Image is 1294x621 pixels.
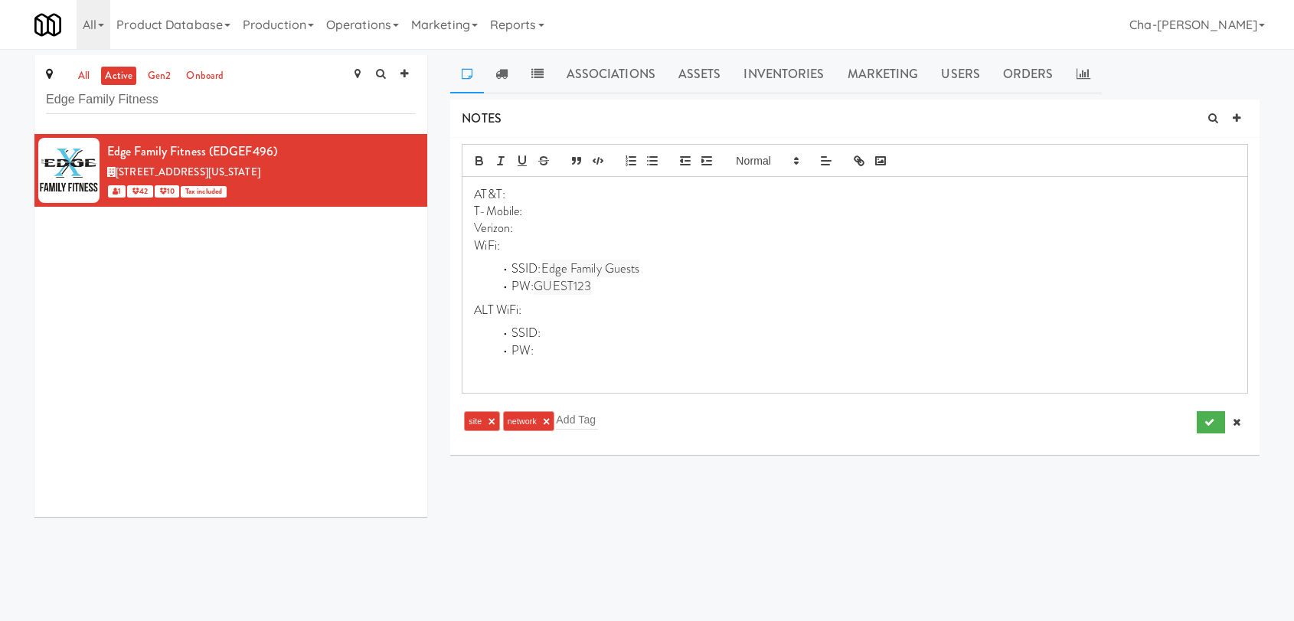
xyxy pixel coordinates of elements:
[992,55,1065,93] a: Orders
[462,109,502,127] span: NOTES
[46,86,416,114] input: Search site
[127,185,152,198] span: 42
[116,165,260,179] span: [STREET_ADDRESS][US_STATE]
[541,260,640,277] span: Edge Family Guests
[107,140,416,163] div: Edge Family Fitness (EDGEF496)
[34,11,61,38] img: Micromart
[464,411,500,431] li: site ×
[469,417,482,426] span: site
[508,417,537,426] span: network
[181,186,227,198] span: Tax included
[930,55,992,93] a: Users
[144,67,175,86] a: gen2
[101,67,136,86] a: active
[74,67,93,86] a: all
[462,409,1045,433] div: site ×network ×
[474,302,1236,319] p: ALT WiFi:
[555,55,667,93] a: Associations
[732,55,835,93] a: Inventories
[493,260,1236,278] li: SSID:
[182,67,227,86] a: onboard
[493,325,1236,342] li: SSID:
[493,342,1236,360] li: PW:
[534,277,591,295] span: GUEST123
[488,415,495,428] a: ×
[474,220,1236,237] p: Verizon:
[155,185,179,198] span: 10
[667,55,733,93] a: Assets
[474,186,1236,203] p: AT&T:
[836,55,930,93] a: Marketing
[474,203,1236,220] p: T-Mobile:
[543,415,550,428] a: ×
[34,134,427,207] li: Edge Family Fitness (EDGEF496)[STREET_ADDRESS][US_STATE] 1 42 10Tax included
[503,411,555,431] li: network ×
[474,237,1236,254] p: WiFi:
[493,278,1236,296] li: PW:
[108,185,126,198] span: 1
[556,410,598,430] input: Add Tag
